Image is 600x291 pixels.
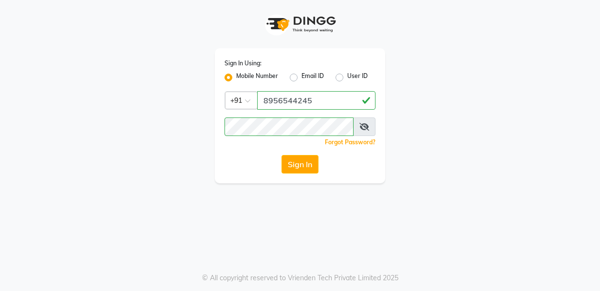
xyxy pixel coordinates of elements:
[257,91,375,110] input: Username
[301,72,324,83] label: Email ID
[236,72,278,83] label: Mobile Number
[225,117,354,136] input: Username
[225,59,262,68] label: Sign In Using:
[325,138,375,146] a: Forgot Password?
[261,10,339,39] img: logo1.svg
[347,72,368,83] label: User ID
[281,155,319,174] button: Sign In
